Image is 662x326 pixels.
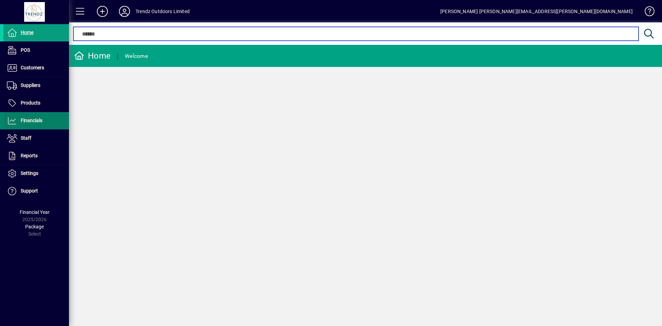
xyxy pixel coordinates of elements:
span: Financial Year [20,209,50,215]
span: Products [21,100,40,106]
div: [PERSON_NAME] [PERSON_NAME][EMAIL_ADDRESS][PERSON_NAME][DOMAIN_NAME] [440,6,633,17]
a: Staff [3,130,69,147]
a: Reports [3,147,69,165]
span: Staff [21,135,31,141]
a: Knowledge Base [640,1,653,24]
div: Welcome [125,51,148,62]
div: Home [74,50,111,61]
span: Package [25,224,44,229]
span: Settings [21,170,38,176]
a: Suppliers [3,77,69,94]
a: Financials [3,112,69,129]
button: Profile [113,5,136,18]
span: Customers [21,65,44,70]
span: Home [21,30,33,35]
a: Support [3,182,69,200]
a: POS [3,42,69,59]
a: Products [3,95,69,112]
a: Customers [3,59,69,77]
span: Financials [21,118,42,123]
span: POS [21,47,30,53]
span: Suppliers [21,82,40,88]
span: Reports [21,153,38,158]
div: Trendz Outdoors Limited [136,6,190,17]
span: Support [21,188,38,194]
button: Add [91,5,113,18]
a: Settings [3,165,69,182]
